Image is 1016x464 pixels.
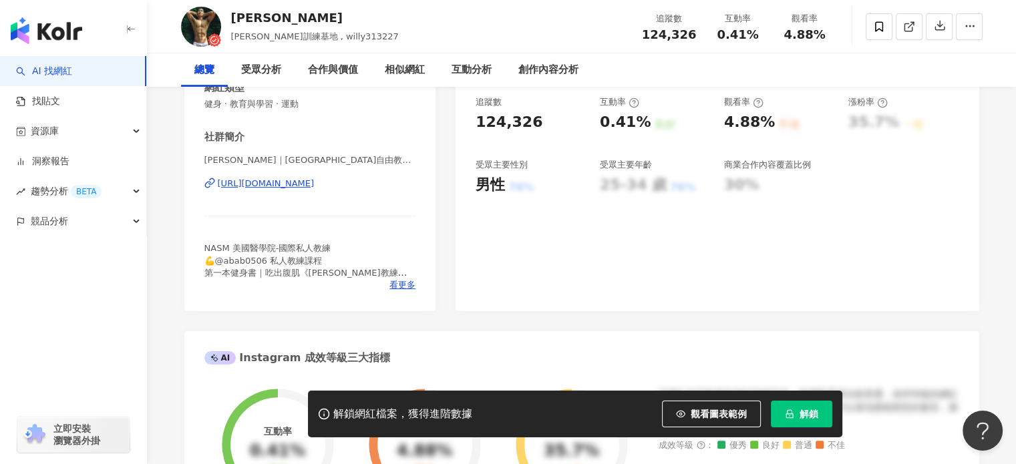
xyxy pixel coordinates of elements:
[717,28,758,41] span: 0.41%
[16,155,69,168] a: 洞察報告
[476,159,528,171] div: 受眾主要性別
[713,12,764,25] div: 互動率
[783,441,812,451] span: 普通
[16,95,60,108] a: 找貼文
[659,441,959,451] div: 成效等級 ：
[308,62,358,78] div: 合作與價值
[204,81,244,95] div: 網紅類型
[16,187,25,196] span: rise
[181,7,221,47] img: KOL Avatar
[204,130,244,144] div: 社群簡介
[691,409,747,419] span: 觀看圖表範例
[816,441,845,451] span: 不佳
[771,401,832,427] button: 解鎖
[476,112,542,133] div: 124,326
[204,178,416,190] a: [URL][DOMAIN_NAME]
[21,424,47,445] img: chrome extension
[452,62,492,78] div: 互動分析
[231,31,399,41] span: [PERSON_NAME]訓練基地 , willy313227
[785,409,794,419] span: lock
[218,178,315,190] div: [URL][DOMAIN_NAME]
[724,159,811,171] div: 商業合作內容覆蓋比例
[780,12,830,25] div: 觀看率
[642,12,697,25] div: 追蹤數
[231,9,399,26] div: [PERSON_NAME]
[642,27,697,41] span: 124,326
[518,62,578,78] div: 創作內容分析
[800,409,818,419] span: 解鎖
[31,206,68,236] span: 競品分析
[204,351,236,365] div: AI
[204,154,416,166] span: [PERSON_NAME]｜[GEOGRAPHIC_DATA]自由教練 | willy313227
[600,159,652,171] div: 受眾主要年齡
[750,441,780,451] span: 良好
[476,175,505,196] div: 男性
[389,279,415,291] span: 看更多
[662,401,761,427] button: 觀看圖表範例
[600,112,651,133] div: 0.41%
[600,96,639,108] div: 互動率
[848,96,888,108] div: 漲粉率
[784,28,825,41] span: 4.88%
[717,441,747,451] span: 優秀
[31,116,59,146] span: 資源庫
[724,96,764,108] div: 觀看率
[204,98,416,110] span: 健身 · 教育與學習 · 運動
[194,62,214,78] div: 總覽
[17,417,130,453] a: chrome extension立即安裝 瀏覽器外掛
[250,442,305,461] div: 0.41%
[385,62,425,78] div: 相似網紅
[659,388,959,427] div: 該網紅的互動率和漲粉率都不錯，唯獨觀看率比較普通，為同等級的網紅的中低等級，效果不一定會好，但仍然建議可以發包開箱類型的案型，應該會比較有成效！
[31,176,102,206] span: 趨勢分析
[204,243,415,351] span: NASM 美國醫學院-國際私人教練 💪@abab0506 私人教練課程 第一本健身書｜吃出腹肌《[PERSON_NAME]教練教你增肌減脂》 第二本個人寫真書｜ LOVE [PERSON_NAM...
[16,65,72,78] a: searchAI 找網紅
[724,112,775,133] div: 4.88%
[204,351,390,365] div: Instagram 成效等級三大指標
[333,407,472,421] div: 解鎖網紅檔案，獲得進階數據
[397,442,452,461] div: 4.88%
[11,17,82,44] img: logo
[241,62,281,78] div: 受眾分析
[71,185,102,198] div: BETA
[544,442,599,461] div: 35.7%
[53,423,100,447] span: 立即安裝 瀏覽器外掛
[476,96,502,108] div: 追蹤數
